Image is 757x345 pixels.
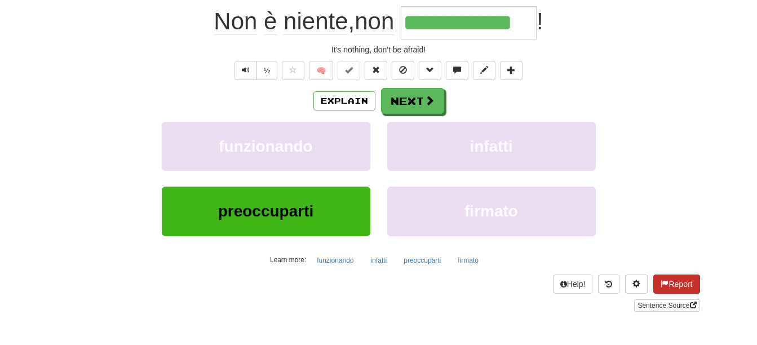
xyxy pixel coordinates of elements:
[270,256,306,264] small: Learn more:
[355,8,394,35] span: non
[653,275,700,294] button: Report
[634,299,700,312] a: Sentence Source
[162,187,370,236] button: preoccuparti
[264,8,277,35] span: è
[309,61,333,80] button: 🧠
[284,8,348,35] span: niente
[392,61,414,80] button: Ignore sentence (alt+i)
[311,252,360,269] button: funzionando
[419,61,441,80] button: Grammar (alt+g)
[256,61,278,80] button: ½
[338,61,360,80] button: Set this sentence to 100% Mastered (alt+m)
[365,61,387,80] button: Reset to 0% Mastered (alt+r)
[470,138,512,155] span: infatti
[537,8,543,34] span: !
[57,44,700,55] div: It's nothing, don't be afraid!
[464,202,518,220] span: firmato
[219,138,312,155] span: funzionando
[282,61,304,80] button: Favorite sentence (alt+f)
[162,122,370,171] button: funzionando
[232,61,278,80] div: Text-to-speech controls
[598,275,619,294] button: Round history (alt+y)
[397,252,447,269] button: preoccuparti
[214,8,257,35] span: Non
[381,88,444,114] button: Next
[313,91,375,110] button: Explain
[500,61,523,80] button: Add to collection (alt+a)
[451,252,485,269] button: firmato
[553,275,593,294] button: Help!
[473,61,495,80] button: Edit sentence (alt+d)
[214,8,401,35] span: ,
[234,61,257,80] button: Play sentence audio (ctl+space)
[365,252,393,269] button: infatti
[218,202,314,220] span: preoccuparti
[387,187,596,236] button: firmato
[446,61,468,80] button: Discuss sentence (alt+u)
[387,122,596,171] button: infatti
